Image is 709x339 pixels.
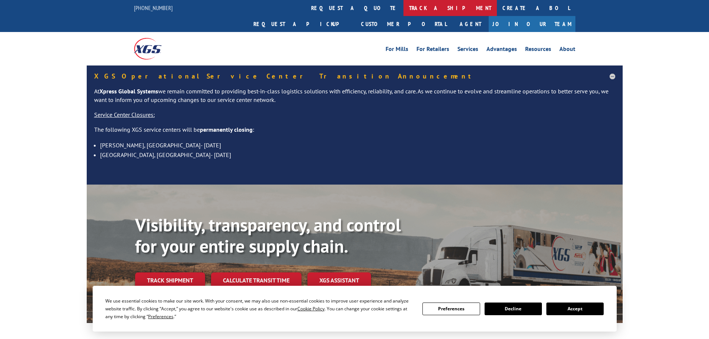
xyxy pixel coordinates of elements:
[489,16,575,32] a: Join Our Team
[100,140,615,150] li: [PERSON_NAME], [GEOGRAPHIC_DATA]- [DATE]
[546,303,604,315] button: Accept
[355,16,452,32] a: Customer Portal
[94,111,155,118] u: Service Center Closures:
[105,297,413,320] div: We use essential cookies to make our site work. With your consent, we may also use non-essential ...
[457,46,478,54] a: Services
[486,46,517,54] a: Advantages
[148,313,173,320] span: Preferences
[416,46,449,54] a: For Retailers
[525,46,551,54] a: Resources
[200,126,253,133] strong: permanently closing
[94,73,615,80] h5: XGS Operational Service Center Transition Announcement
[297,306,325,312] span: Cookie Policy
[485,303,542,315] button: Decline
[99,87,158,95] strong: Xpress Global Systems
[134,4,173,12] a: [PHONE_NUMBER]
[93,286,617,332] div: Cookie Consent Prompt
[248,16,355,32] a: Request a pickup
[422,303,480,315] button: Preferences
[100,150,615,160] li: [GEOGRAPHIC_DATA], [GEOGRAPHIC_DATA]- [DATE]
[559,46,575,54] a: About
[307,272,371,288] a: XGS ASSISTANT
[386,46,408,54] a: For Mills
[135,272,205,288] a: Track shipment
[211,272,301,288] a: Calculate transit time
[452,16,489,32] a: Agent
[135,213,401,258] b: Visibility, transparency, and control for your entire supply chain.
[94,125,615,140] p: The following XGS service centers will be :
[94,87,615,111] p: At we remain committed to providing best-in-class logistics solutions with efficiency, reliabilit...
